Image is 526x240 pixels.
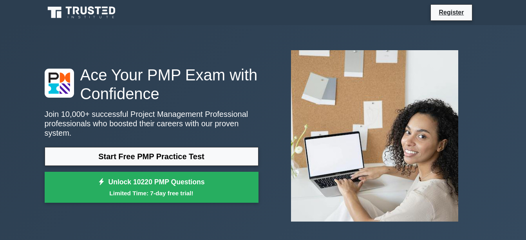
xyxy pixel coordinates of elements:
[54,189,249,198] small: Limited Time: 7-day free trial!
[45,147,258,166] a: Start Free PMP Practice Test
[45,65,258,103] h1: Ace Your PMP Exam with Confidence
[45,172,258,203] a: Unlock 10220 PMP QuestionsLimited Time: 7-day free trial!
[45,109,258,138] p: Join 10,000+ successful Project Management Professional professionals who boosted their careers w...
[434,7,468,17] a: Register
